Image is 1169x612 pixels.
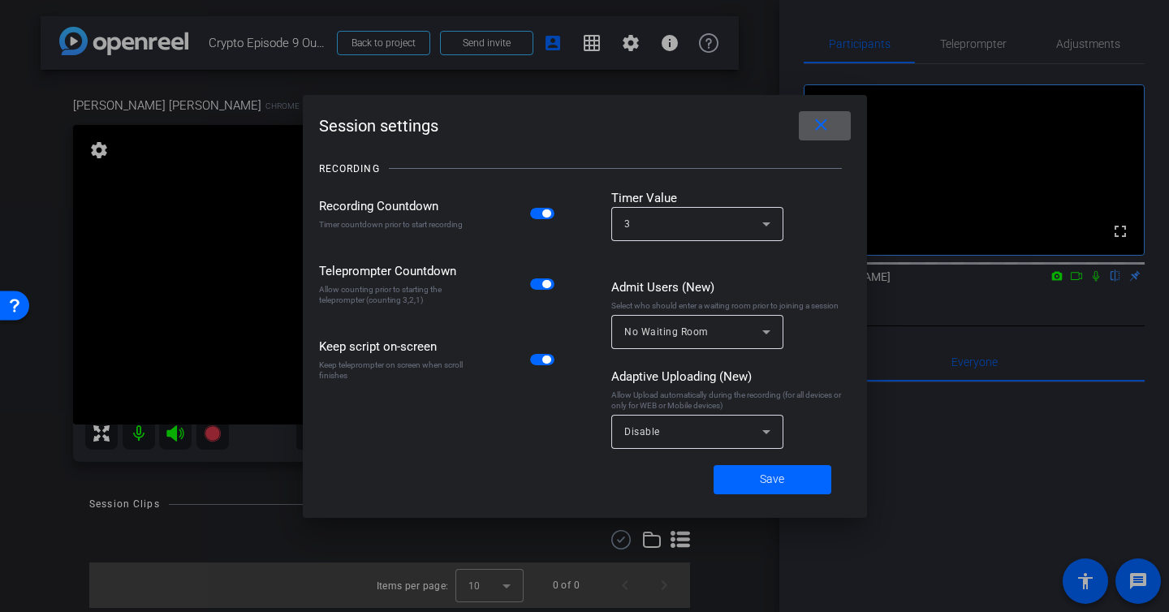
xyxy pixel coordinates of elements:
[811,115,831,136] mat-icon: close
[611,278,851,296] div: Admit Users (New)
[611,189,851,207] div: Timer Value
[319,197,469,215] div: Recording Countdown
[760,471,784,488] span: Save
[319,360,469,381] div: Keep teleprompter on screen when scroll finishes
[611,390,851,411] div: Allow Upload automatically during the recording (for all devices or only for WEB or Mobile devices)
[319,338,469,356] div: Keep script on-screen
[611,368,851,386] div: Adaptive Uploading (New)
[319,284,469,305] div: Allow counting prior to starting the teleprompter (counting 3,2,1)
[624,218,631,230] span: 3
[319,149,851,189] openreel-title-line: RECORDING
[611,300,851,311] div: Select who should enter a waiting room prior to joining a session
[624,426,660,437] span: Disable
[714,465,831,494] button: Save
[319,161,380,177] div: RECORDING
[624,326,709,338] span: No Waiting Room
[319,262,469,280] div: Teleprompter Countdown
[319,219,469,230] div: Timer countdown prior to start recording
[319,111,851,140] div: Session settings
